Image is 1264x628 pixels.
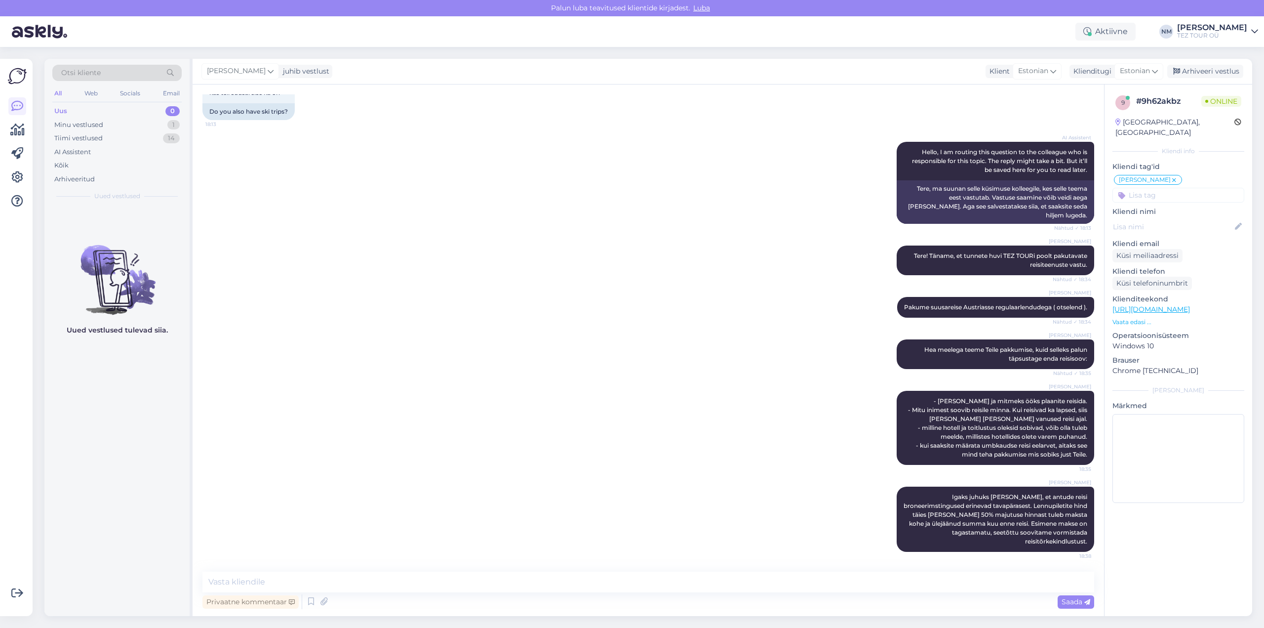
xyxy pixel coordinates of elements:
span: 18:38 [1054,552,1091,560]
div: TEZ TOUR OÜ [1177,32,1247,40]
span: [PERSON_NAME] [1049,479,1091,486]
span: - [PERSON_NAME] ja mitmeks ööks plaanite reisida. - Mitu inimest soovib reisile minna. Kui reisiv... [908,397,1089,458]
p: Brauser [1112,355,1244,366]
span: Saada [1062,597,1090,606]
div: 1 [167,120,180,130]
span: Uued vestlused [94,192,140,201]
div: Tere, ma suunan selle küsimuse kolleegile, kes selle teema eest vastutab. Vastuse saamine võib ve... [897,180,1094,224]
span: Otsi kliente [61,68,101,78]
div: [GEOGRAPHIC_DATA], [GEOGRAPHIC_DATA] [1115,117,1234,138]
span: [PERSON_NAME] [207,66,266,77]
div: AI Assistent [54,147,91,157]
span: AI Assistent [1054,134,1091,141]
span: Estonian [1018,66,1048,77]
p: Kliendi nimi [1112,207,1244,217]
p: Kliendi tag'id [1112,162,1244,172]
p: Windows 10 [1112,341,1244,351]
p: Kliendi telefon [1112,266,1244,277]
div: Tiimi vestlused [54,133,103,143]
div: Web [82,87,100,100]
span: Luba [690,3,713,12]
div: Klient [986,66,1010,77]
span: Online [1201,96,1241,107]
div: Do you also have ski trips? [202,103,295,120]
span: Nähtud ✓ 18:13 [1054,224,1091,232]
p: Vaata edasi ... [1112,318,1244,327]
span: Hello, I am routing this question to the colleague who is responsible for this topic. The reply m... [912,148,1089,173]
div: Socials [118,87,142,100]
div: All [52,87,64,100]
img: No chats [44,227,190,316]
span: [PERSON_NAME] [1049,383,1091,390]
span: Hea meelega teeme Teile pakkumise, kuid selleks palun täpsustage enda reisisoov: [924,346,1089,362]
input: Lisa nimi [1113,221,1233,232]
div: Minu vestlused [54,120,103,130]
div: Kliendi info [1112,147,1244,156]
span: Nähtud ✓ 18:35 [1053,370,1091,377]
div: [PERSON_NAME] [1177,24,1247,32]
span: [PERSON_NAME] [1049,238,1091,245]
span: Tere! Täname, et tunnete huvi TEZ TOURi poolt pakutavate reisiteenuste vastu. [914,252,1089,268]
div: Uus [54,106,67,116]
div: juhib vestlust [279,66,329,77]
div: Arhiveeri vestlus [1167,65,1243,78]
div: 14 [163,133,180,143]
p: Märkmed [1112,401,1244,411]
img: Askly Logo [8,67,27,85]
span: [PERSON_NAME] [1119,177,1171,183]
span: Igaks juhuks [PERSON_NAME], et antude reisi broneerimstingused erinevad tavapärasest. Lennupileti... [904,493,1089,545]
div: Klienditugi [1069,66,1111,77]
span: Pakume suusareise Austriasse regulaarlendudega ( otselend ). [904,303,1087,311]
span: 9 [1121,99,1125,106]
p: Klienditeekond [1112,294,1244,304]
a: [URL][DOMAIN_NAME] [1112,305,1190,314]
span: Estonian [1120,66,1150,77]
div: Küsi telefoninumbrit [1112,277,1192,290]
div: NM [1159,25,1173,39]
p: Kliendi email [1112,239,1244,249]
div: [PERSON_NAME] [1112,386,1244,395]
div: # 9h62akbz [1136,95,1201,107]
span: [PERSON_NAME] [1049,332,1091,339]
span: 18:13 [205,121,242,128]
a: [PERSON_NAME]TEZ TOUR OÜ [1177,24,1258,40]
div: Arhiveeritud [54,174,95,184]
input: Lisa tag [1112,188,1244,203]
div: Privaatne kommentaar [202,595,299,609]
div: Email [161,87,182,100]
p: Operatsioonisüsteem [1112,331,1244,341]
span: [PERSON_NAME] [1049,289,1091,296]
span: Nähtud ✓ 18:34 [1053,318,1091,326]
span: Nähtud ✓ 18:34 [1053,276,1091,283]
div: Kõik [54,161,69,170]
span: 18:35 [1054,465,1091,473]
p: Chrome [TECHNICAL_ID] [1112,366,1244,376]
div: Küsi meiliaadressi [1112,249,1183,262]
div: Aktiivne [1075,23,1136,41]
div: 0 [165,106,180,116]
p: Uued vestlused tulevad siia. [67,325,168,335]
